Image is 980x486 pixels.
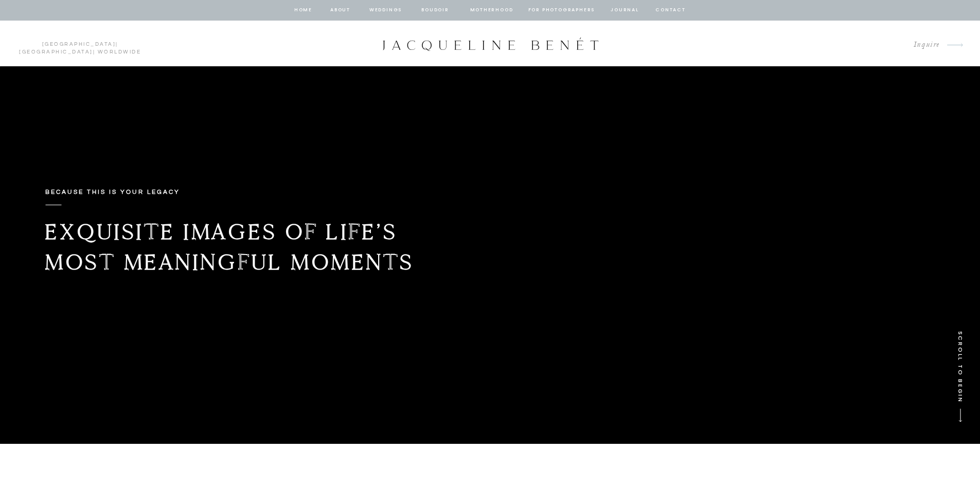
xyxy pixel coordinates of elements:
a: Weddings [368,6,403,15]
a: about [330,6,351,15]
a: home [294,6,313,15]
p: SCROLL TO BEGIN [953,331,965,418]
a: BOUDOIR [421,6,450,15]
a: Inquire [905,38,940,52]
b: Because this is your legacy [45,189,180,195]
a: [GEOGRAPHIC_DATA] [19,49,93,55]
a: Motherhood [470,6,513,15]
a: journal [609,6,641,15]
a: for photographers [528,6,595,15]
a: contact [654,6,687,15]
a: [GEOGRAPHIC_DATA] [42,42,116,47]
b: Exquisite images of life’s most meaningful moments [45,218,414,276]
p: | | Worldwide [14,41,146,47]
